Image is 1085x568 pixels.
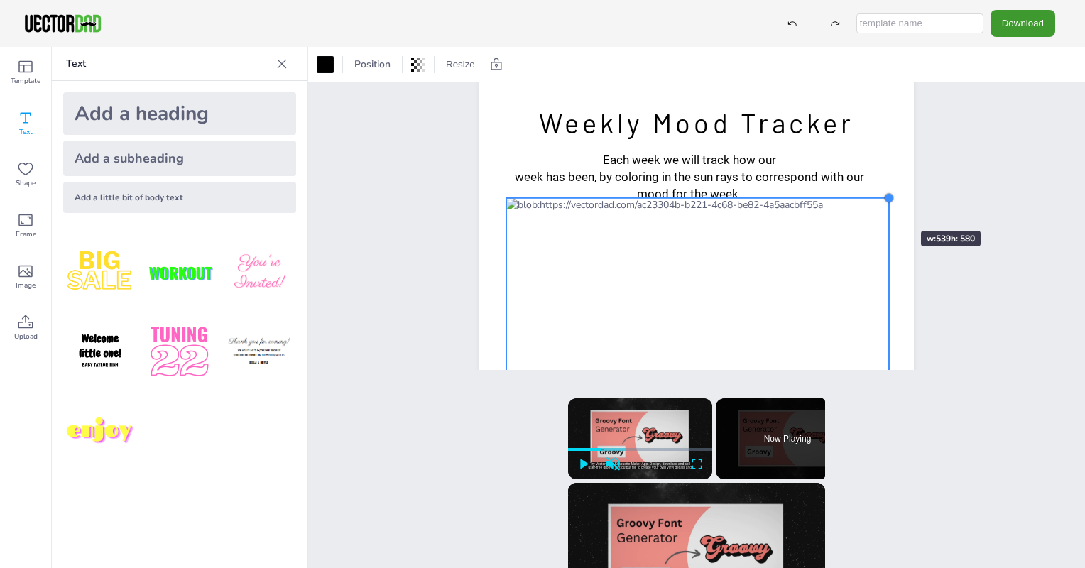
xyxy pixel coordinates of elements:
div: Video Player [568,398,712,479]
img: 1B4LbXY.png [143,315,217,389]
img: K4iXMrW.png [222,315,296,389]
span: Position [351,58,393,71]
span: week has been, by coloring in the sun rays to correspond with our mood for the week. [515,170,864,201]
button: Play [568,449,598,479]
img: GNLDUe7.png [63,315,137,389]
button: Download [991,10,1055,36]
span: Frame [16,229,36,240]
span: Template [11,75,40,87]
img: BBMXfK6.png [222,236,296,310]
div: w: 539 h: 580 [921,231,981,246]
input: template name [856,13,983,33]
button: Fullscreen [682,449,712,479]
img: XdJCRjX.png [143,236,217,310]
span: Each week we will track how our [603,153,776,167]
button: Unmute [598,449,628,479]
div: Progress Bar [568,448,712,451]
span: Image [16,280,36,291]
img: M7yqmqo.png [63,395,137,469]
span: Now Playing [764,435,812,443]
span: Shape [16,177,36,189]
img: style1.png [63,236,137,310]
div: Add a little bit of body text [63,182,296,213]
img: VectorDad-1.png [23,13,103,34]
div: Add a subheading [63,141,296,176]
span: Text [19,126,33,138]
p: Text [66,47,271,81]
div: Add a heading [63,92,296,135]
span: Weekly Mood Tracker [539,106,855,139]
span: Upload [14,331,38,342]
button: Resize [440,53,481,76]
